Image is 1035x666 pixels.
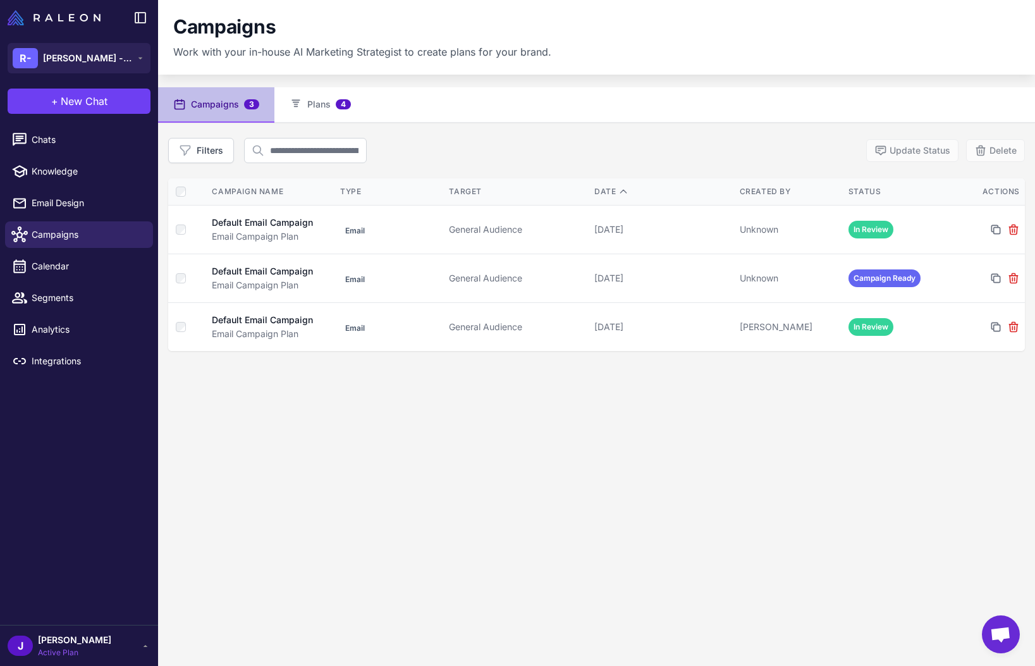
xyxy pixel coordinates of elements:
[274,87,366,123] button: Plans4
[966,139,1025,162] button: Delete
[952,178,1025,206] th: Actions
[5,221,153,248] a: Campaigns
[982,615,1020,653] div: Open chat
[173,15,276,39] h1: Campaigns
[32,354,143,368] span: Integrations
[8,10,106,25] a: Raleon Logo
[32,228,143,242] span: Campaigns
[336,99,351,109] span: 4
[13,48,38,68] div: R-
[8,10,101,25] img: Raleon Logo
[594,186,730,197] div: Date
[340,186,439,197] div: Type
[5,126,153,153] a: Chats
[244,99,259,109] span: 3
[340,273,370,286] span: Email
[61,94,107,109] span: New Chat
[449,223,584,237] div: General Audience
[340,225,370,237] span: Email
[5,285,153,311] a: Segments
[5,348,153,374] a: Integrations
[8,89,150,114] button: +New Chat
[158,87,274,123] button: Campaigns3
[449,271,584,285] div: General Audience
[594,271,730,285] div: [DATE]
[212,230,328,244] div: Email Campaign Plan
[866,139,958,162] button: Update Status
[449,186,584,197] div: Target
[212,278,328,292] div: Email Campaign Plan
[740,271,838,285] div: Unknown
[38,647,111,658] span: Active Plan
[449,320,584,334] div: General Audience
[8,636,33,656] div: J
[740,186,838,197] div: Created By
[212,327,328,341] div: Email Campaign Plan
[5,316,153,343] a: Analytics
[5,253,153,280] a: Calendar
[212,186,328,197] div: Campaign Name
[212,216,313,230] div: Default Email Campaign
[594,223,730,237] div: [DATE]
[594,320,730,334] div: [DATE]
[848,318,893,336] span: In Review
[168,138,234,163] button: Filters
[740,223,838,237] div: Unknown
[8,43,150,73] button: R-[PERSON_NAME] - Email Agent
[32,323,143,336] span: Analytics
[32,133,143,147] span: Chats
[51,94,58,109] span: +
[340,322,370,335] span: Email
[212,313,313,327] div: Default Email Campaign
[32,291,143,305] span: Segments
[43,51,132,65] span: [PERSON_NAME] - Email Agent
[848,221,893,238] span: In Review
[848,186,947,197] div: Status
[5,158,153,185] a: Knowledge
[173,44,551,59] p: Work with your in-house AI Marketing Strategist to create plans for your brand.
[32,196,143,210] span: Email Design
[848,269,921,287] span: Campaign Ready
[740,320,838,334] div: [PERSON_NAME]
[32,259,143,273] span: Calendar
[32,164,143,178] span: Knowledge
[5,190,153,216] a: Email Design
[38,633,111,647] span: [PERSON_NAME]
[212,264,313,278] div: Default Email Campaign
